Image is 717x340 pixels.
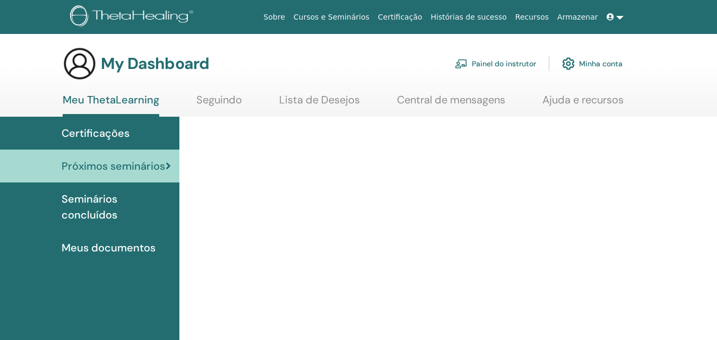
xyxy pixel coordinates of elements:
a: Recursos [511,7,553,27]
a: Histórias de sucesso [427,7,511,27]
a: Certificação [374,7,426,27]
span: Seminários concluídos [62,191,171,223]
a: Central de mensagens [397,93,505,114]
a: Sobre [260,7,289,27]
a: Armazenar [553,7,602,27]
img: logo.png [70,5,197,29]
img: generic-user-icon.jpg [63,47,97,81]
span: Meus documentos [62,240,156,256]
a: Minha conta [562,52,623,75]
a: Painel do instrutor [455,52,536,75]
a: Meu ThetaLearning [63,93,159,117]
a: Seguindo [196,93,242,114]
a: Cursos e Seminários [289,7,374,27]
span: Próximos seminários [62,158,165,174]
img: chalkboard-teacher.svg [455,59,468,68]
a: Ajuda e recursos [542,93,624,114]
img: cog.svg [562,55,575,73]
h3: My Dashboard [101,54,209,73]
a: Lista de Desejos [279,93,360,114]
span: Certificações [62,125,129,141]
